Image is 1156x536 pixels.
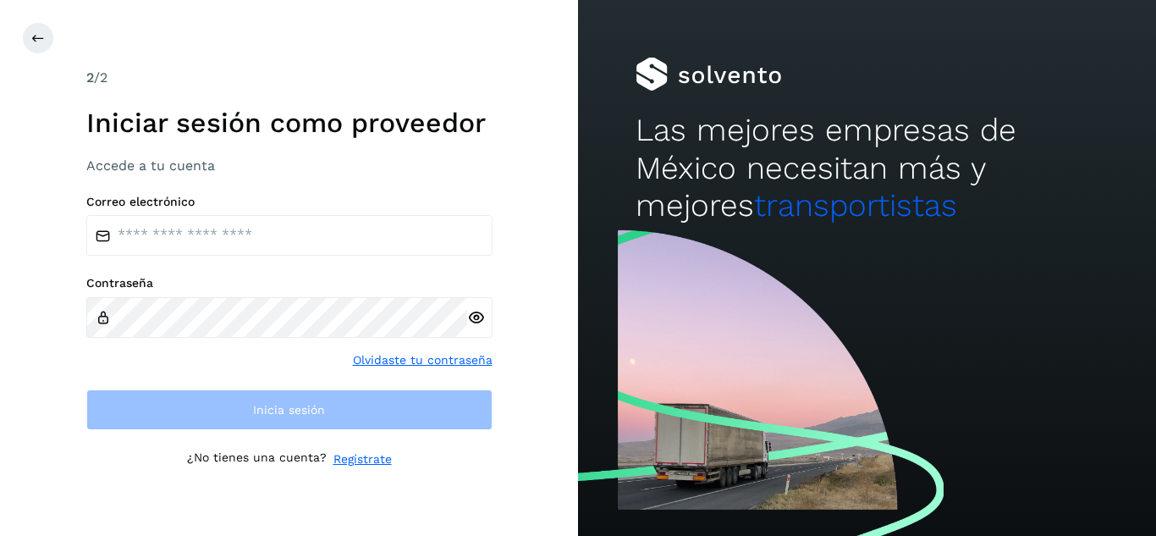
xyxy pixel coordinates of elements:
span: Inicia sesión [253,404,325,416]
h3: Accede a tu cuenta [86,157,493,174]
p: ¿No tienes una cuenta? [187,450,327,468]
h2: Las mejores empresas de México necesitan más y mejores [636,112,1098,224]
a: Regístrate [333,450,392,468]
label: Contraseña [86,276,493,290]
a: Olvidaste tu contraseña [353,351,493,369]
span: transportistas [754,187,957,224]
button: Inicia sesión [86,390,493,430]
span: 2 [86,69,94,86]
h1: Iniciar sesión como proveedor [86,107,493,139]
label: Correo electrónico [86,195,493,209]
div: /2 [86,68,493,88]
